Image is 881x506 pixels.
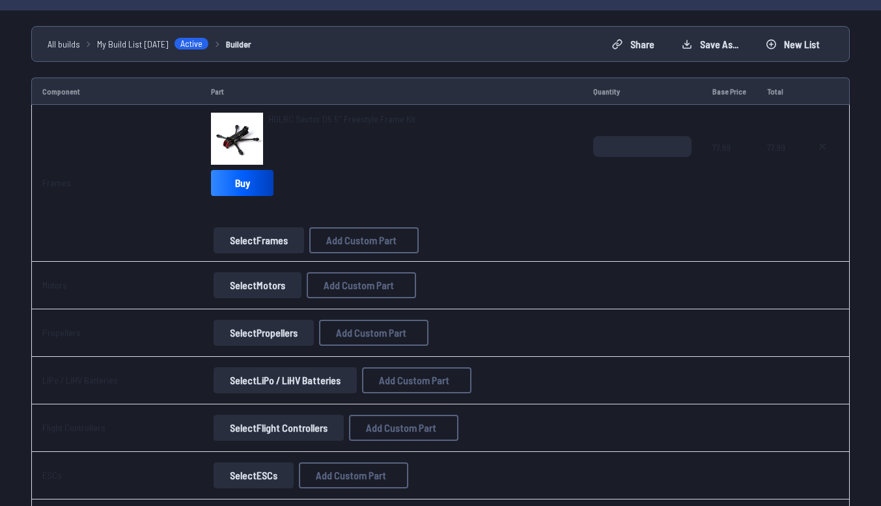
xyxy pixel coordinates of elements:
[42,374,118,386] a: LiPo / LiHV Batteries
[268,113,415,126] a: HGLRC Sector D5 5" Freestyle Frame Kit
[211,320,316,346] a: SelectPropellers
[42,327,81,338] a: Propellers
[268,113,415,124] span: HGLRC Sector D5 5" Freestyle Frame Kit
[601,34,665,55] button: Share
[379,375,449,386] span: Add Custom Part
[214,227,304,253] button: SelectFrames
[42,279,67,290] a: Motors
[349,415,458,441] button: Add Custom Part
[211,227,307,253] a: SelectFrames
[767,136,785,199] span: 77.99
[366,423,436,433] span: Add Custom Part
[712,136,746,199] span: 77.99
[201,77,583,105] td: Part
[299,462,408,488] button: Add Custom Part
[42,422,105,433] a: Flight Controllers
[319,320,428,346] button: Add Custom Part
[214,367,357,393] button: SelectLiPo / LiHV Batteries
[307,272,416,298] button: Add Custom Part
[42,177,71,188] a: Frames
[211,113,263,165] img: image
[211,272,304,298] a: SelectMotors
[309,227,419,253] button: Add Custom Part
[324,280,394,290] span: Add Custom Part
[336,328,406,338] span: Add Custom Part
[362,367,471,393] button: Add Custom Part
[97,37,209,51] a: My Build List [DATE]Active
[211,367,359,393] a: SelectLiPo / LiHV Batteries
[214,415,344,441] button: SelectFlight Controllers
[755,34,831,55] button: New List
[174,37,209,50] span: Active
[583,77,702,105] td: Quantity
[48,37,80,51] a: All builds
[211,415,346,441] a: SelectFlight Controllers
[326,235,397,246] span: Add Custom Part
[42,470,62,481] a: ESCs
[316,470,386,481] span: Add Custom Part
[214,272,301,298] button: SelectMotors
[214,320,314,346] button: SelectPropellers
[702,77,757,105] td: Base Price
[214,462,294,488] button: SelectESCs
[97,37,169,51] span: My Build List [DATE]
[31,77,201,105] td: Component
[211,462,296,488] a: SelectESCs
[211,170,273,196] a: Buy
[226,37,251,51] a: Builder
[671,34,749,55] button: Save as...
[757,77,796,105] td: Total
